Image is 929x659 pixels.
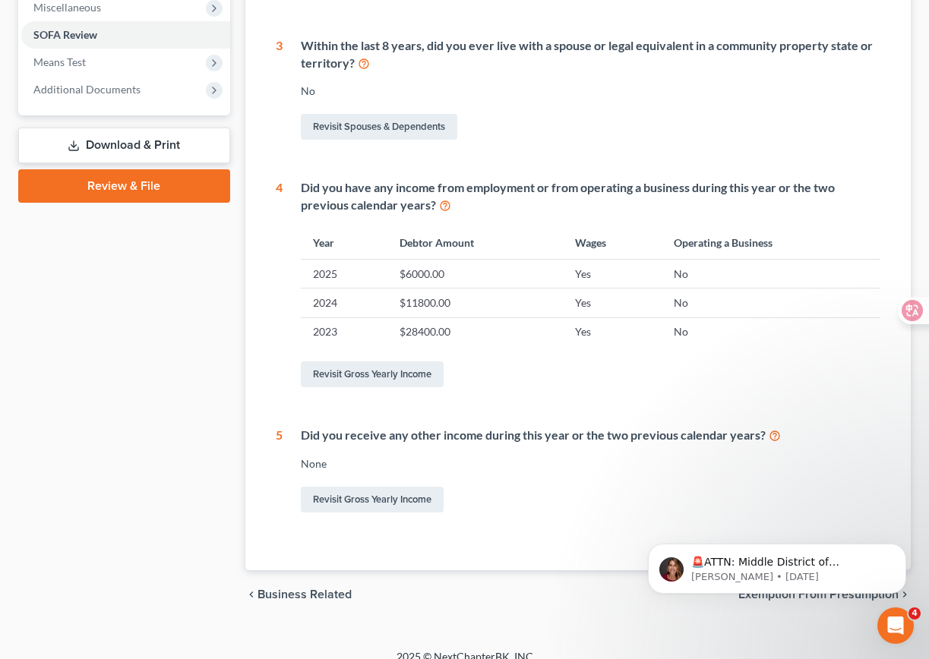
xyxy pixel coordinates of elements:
a: Download & Print [18,128,230,163]
div: None [301,456,880,471]
td: $6000.00 [387,259,563,288]
td: $28400.00 [387,317,563,346]
div: No [301,84,880,99]
div: 4 [276,179,283,390]
td: 2023 [301,317,387,346]
a: Revisit Gross Yearly Income [301,361,444,387]
td: Yes [563,259,662,288]
i: chevron_left [245,588,258,601]
span: Means Test [33,55,86,68]
span: 4 [908,607,921,620]
a: SOFA Review [21,21,230,49]
th: Wages [563,226,662,259]
th: Debtor Amount [387,226,563,259]
span: Miscellaneous [33,1,101,14]
td: No [662,289,880,317]
td: $11800.00 [387,289,563,317]
a: Review & File [18,169,230,203]
td: No [662,259,880,288]
td: Yes [563,289,662,317]
a: Revisit Gross Yearly Income [301,487,444,512]
td: Yes [563,317,662,346]
td: No [662,317,880,346]
th: Operating a Business [662,226,880,259]
div: 3 [276,37,283,143]
th: Year [301,226,387,259]
td: 2025 [301,259,387,288]
iframe: Intercom live chat [877,607,914,644]
div: Did you receive any other income during this year or the two previous calendar years? [301,427,880,444]
a: Revisit Spouses & Dependents [301,114,457,140]
span: Business Related [258,588,352,601]
span: SOFA Review [33,28,97,41]
div: Did you have any income from employment or from operating a business during this year or the two ... [301,179,880,214]
span: Additional Documents [33,83,141,96]
div: Within the last 8 years, did you ever live with a spouse or legal equivalent in a community prope... [301,37,880,72]
button: chevron_left Business Related [245,588,352,601]
iframe: Intercom notifications message [625,512,929,618]
td: 2024 [301,289,387,317]
div: 5 [276,427,283,516]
